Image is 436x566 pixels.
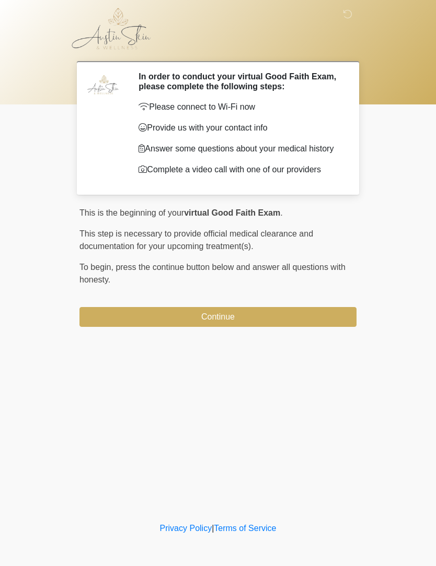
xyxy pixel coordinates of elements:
[69,8,162,50] img: Austin Skin & Wellness Logo
[184,208,280,217] strong: virtual Good Faith Exam
[160,524,212,533] a: Privacy Policy
[87,72,119,103] img: Agent Avatar
[79,208,184,217] span: This is the beginning of your
[79,307,357,327] button: Continue
[79,263,346,284] span: press the continue button below and answer all questions with honesty.
[139,101,341,113] p: Please connect to Wi-Fi now
[280,208,282,217] span: .
[139,163,341,176] p: Complete a video call with one of our providers
[139,72,341,91] h2: In order to conduct your virtual Good Faith Exam, please complete the following steps:
[79,229,313,251] span: This step is necessary to provide official medical clearance and documentation for your upcoming ...
[79,263,116,272] span: To begin,
[139,122,341,134] p: Provide us with your contact info
[214,524,276,533] a: Terms of Service
[212,524,214,533] a: |
[139,143,341,155] p: Answer some questions about your medical history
